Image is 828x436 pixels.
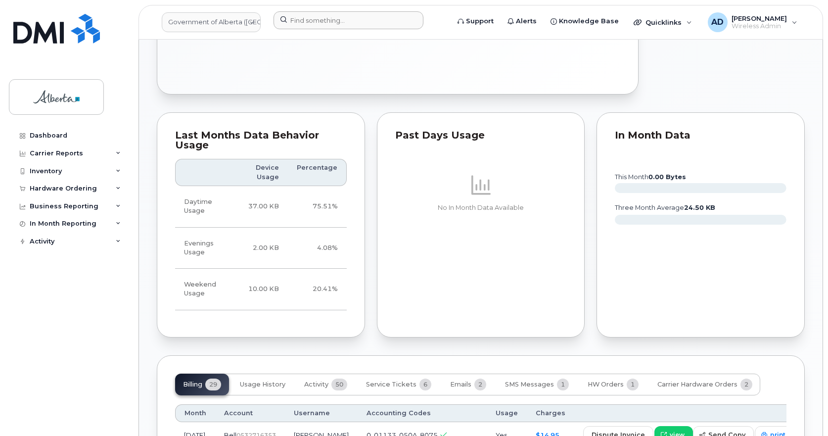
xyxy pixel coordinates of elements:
[516,16,537,26] span: Alerts
[657,381,737,388] span: Carrier Hardware Orders
[162,12,261,32] a: Government of Alberta (GOA)
[175,186,235,228] td: Daytime Usage
[175,269,347,310] tr: Friday from 6:00pm to Monday 8:00am
[451,11,501,31] a: Support
[614,173,686,181] text: this month
[544,11,626,31] a: Knowledge Base
[466,16,494,26] span: Support
[175,269,235,310] td: Weekend Usage
[732,22,787,30] span: Wireless Admin
[288,186,347,228] td: 75.51%
[274,11,423,29] input: Find something...
[684,204,715,211] tspan: 24.50 KB
[557,379,569,390] span: 1
[235,186,288,228] td: 37.00 KB
[487,404,527,422] th: Usage
[648,173,686,181] tspan: 0.00 Bytes
[288,159,347,186] th: Percentage
[331,379,347,390] span: 50
[740,379,752,390] span: 2
[288,228,347,269] td: 4.08%
[175,228,235,269] td: Evenings Usage
[505,381,554,388] span: SMS Messages
[235,159,288,186] th: Device Usage
[627,12,699,32] div: Quicklinks
[645,18,682,26] span: Quicklinks
[395,131,567,141] div: Past Days Usage
[304,381,328,388] span: Activity
[527,404,574,422] th: Charges
[288,269,347,310] td: 20.41%
[501,11,544,31] a: Alerts
[588,381,624,388] span: HW Orders
[175,404,215,422] th: Month
[366,381,416,388] span: Service Tickets
[450,381,471,388] span: Emails
[614,204,715,211] text: three month average
[358,404,487,422] th: Accounting Codes
[215,404,285,422] th: Account
[285,404,358,422] th: Username
[395,203,567,212] p: No In Month Data Available
[474,379,486,390] span: 2
[175,131,347,150] div: Last Months Data Behavior Usage
[732,14,787,22] span: [PERSON_NAME]
[711,16,724,28] span: AD
[240,381,285,388] span: Usage History
[559,16,619,26] span: Knowledge Base
[235,228,288,269] td: 2.00 KB
[627,379,639,390] span: 1
[419,379,431,390] span: 6
[175,228,347,269] tr: Weekdays from 6:00pm to 8:00am
[235,269,288,310] td: 10.00 KB
[701,12,804,32] div: Arunajith Daylath
[615,131,786,141] div: In Month Data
